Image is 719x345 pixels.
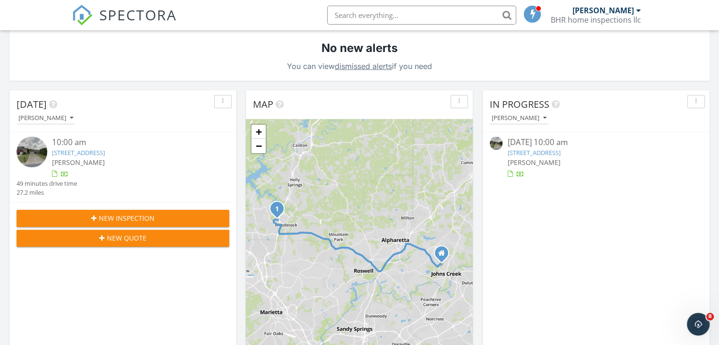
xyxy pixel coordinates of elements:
a: Zoom out [251,139,266,153]
span: Map [253,98,273,111]
span: New Quote [107,233,147,243]
iframe: Intercom live chat [687,313,710,336]
div: 125 Bear Cave Trail, Woodstock, GA 30189 [277,208,283,214]
button: [PERSON_NAME] [490,112,548,125]
img: The Best Home Inspection Software - Spectora [72,5,93,26]
a: [DATE] 10:00 am [STREET_ADDRESS] [PERSON_NAME] [490,137,702,179]
div: 49 minutes drive time [17,179,77,188]
div: 10:00 am [52,137,212,148]
span: [PERSON_NAME] [52,158,105,167]
input: Search everything... [327,6,516,25]
span: [DATE] [17,98,47,111]
div: [PERSON_NAME] [18,115,73,121]
div: [PERSON_NAME] [492,115,546,121]
div: [PERSON_NAME] [572,6,634,15]
div: 460 Morton Mill Ln, Alpharetta GA 30022-7432 [442,253,447,259]
a: [STREET_ADDRESS] [507,148,560,157]
a: dismissed alerts [335,61,392,71]
button: New Inspection [17,210,229,227]
a: [STREET_ADDRESS] [52,148,105,157]
img: streetview [17,137,47,167]
span: [PERSON_NAME] [507,158,560,167]
button: [PERSON_NAME] [17,112,75,125]
span: In Progress [490,98,549,111]
h2: No new alerts [321,40,398,56]
img: streetview [490,137,502,149]
a: 10:00 am [STREET_ADDRESS] [PERSON_NAME] 49 minutes drive time 27.2 miles [17,137,229,197]
span: New Inspection [99,213,155,223]
a: SPECTORA [72,13,177,33]
i: 1 [275,206,279,213]
p: You can view if you need [287,60,432,73]
span: SPECTORA [99,5,177,25]
button: New Quote [17,230,229,247]
a: Zoom in [251,125,266,139]
div: 27.2 miles [17,188,77,197]
span: 8 [706,313,714,320]
div: [DATE] 10:00 am [507,137,684,148]
div: BHR home inspections llc [551,15,641,25]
